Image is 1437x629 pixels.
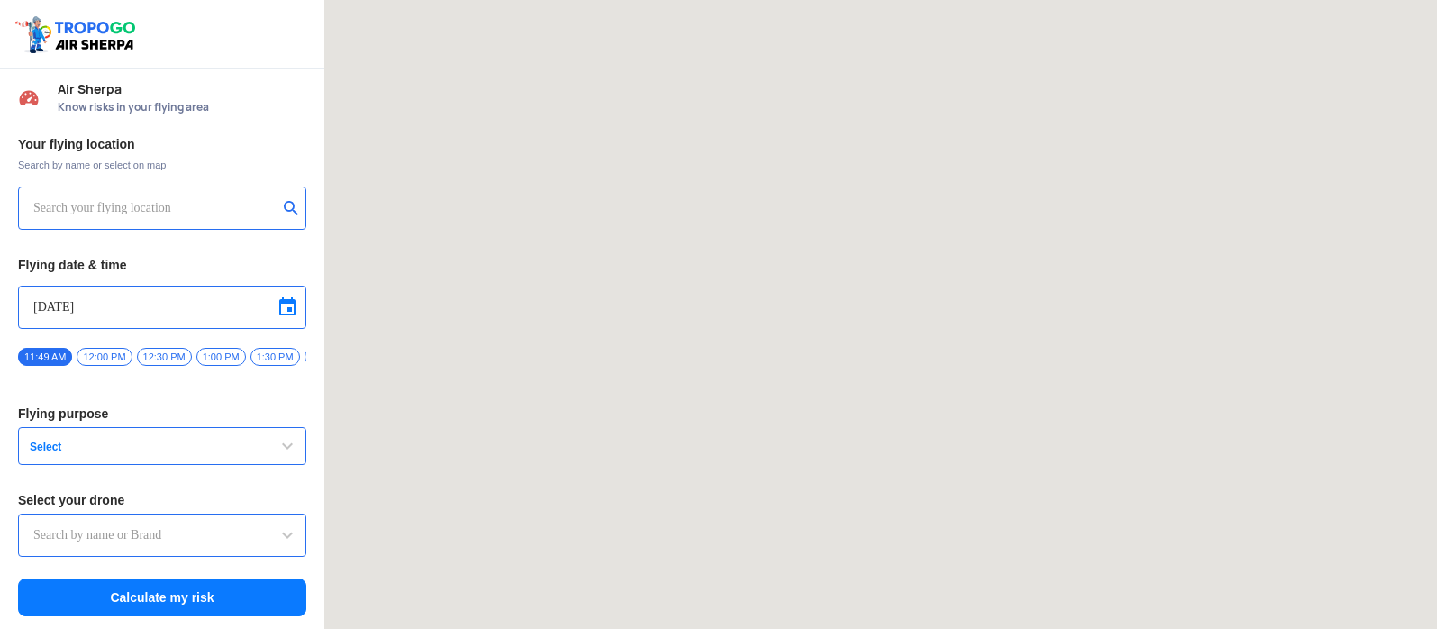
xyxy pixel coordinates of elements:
span: Know risks in your flying area [58,100,306,114]
img: ic_tgdronemaps.svg [14,14,141,55]
span: Air Sherpa [58,82,306,96]
span: 2:00 PM [305,348,354,366]
input: Search by name or Brand [33,524,291,546]
span: 1:00 PM [196,348,246,366]
span: 1:30 PM [250,348,300,366]
input: Search your flying location [33,197,277,219]
span: Select [23,440,248,454]
img: Risk Scores [18,87,40,108]
span: Search by name or select on map [18,158,306,172]
button: Select [18,427,306,465]
input: Select Date [33,296,291,318]
h3: Your flying location [18,138,306,150]
span: 12:30 PM [137,348,192,366]
h3: Flying purpose [18,407,306,420]
h3: Select your drone [18,494,306,506]
span: 11:49 AM [18,348,72,366]
button: Calculate my risk [18,579,306,616]
h3: Flying date & time [18,259,306,271]
span: 12:00 PM [77,348,132,366]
